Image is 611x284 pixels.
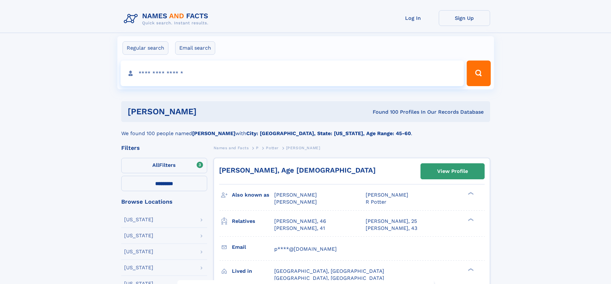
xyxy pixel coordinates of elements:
[387,10,439,26] a: Log In
[124,249,153,254] div: [US_STATE]
[266,146,279,150] span: Potter
[128,108,285,116] h1: [PERSON_NAME]
[219,166,376,174] a: [PERSON_NAME], Age [DEMOGRAPHIC_DATA]
[124,265,153,270] div: [US_STATE]
[232,266,274,277] h3: Lived in
[284,109,484,116] div: Found 100 Profiles In Our Records Database
[421,164,484,179] a: View Profile
[366,225,417,232] a: [PERSON_NAME], 43
[192,130,235,136] b: [PERSON_NAME]
[175,41,215,55] label: Email search
[437,164,468,179] div: View Profile
[214,144,249,152] a: Names and Facts
[124,217,153,222] div: [US_STATE]
[232,242,274,253] h3: Email
[466,217,474,222] div: ❯
[121,145,207,151] div: Filters
[256,144,259,152] a: P
[274,268,384,274] span: [GEOGRAPHIC_DATA], [GEOGRAPHIC_DATA]
[232,190,274,200] h3: Also known as
[256,146,259,150] span: P
[286,146,320,150] span: [PERSON_NAME]
[274,225,325,232] a: [PERSON_NAME], 41
[274,275,384,281] span: [GEOGRAPHIC_DATA], [GEOGRAPHIC_DATA]
[121,122,490,137] div: We found 100 people named with .
[152,162,159,168] span: All
[466,191,474,196] div: ❯
[124,233,153,238] div: [US_STATE]
[121,10,214,28] img: Logo Names and Facts
[366,192,408,198] span: [PERSON_NAME]
[121,61,464,86] input: search input
[366,218,417,225] a: [PERSON_NAME], 25
[366,199,386,205] span: R Potter
[121,158,207,173] label: Filters
[246,130,411,136] b: City: [GEOGRAPHIC_DATA], State: [US_STATE], Age Range: 45-60
[274,199,317,205] span: [PERSON_NAME]
[274,218,326,225] a: [PERSON_NAME], 46
[121,199,207,205] div: Browse Locations
[467,61,490,86] button: Search Button
[266,144,279,152] a: Potter
[274,192,317,198] span: [PERSON_NAME]
[232,216,274,227] h3: Relatives
[466,267,474,272] div: ❯
[439,10,490,26] a: Sign Up
[123,41,168,55] label: Regular search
